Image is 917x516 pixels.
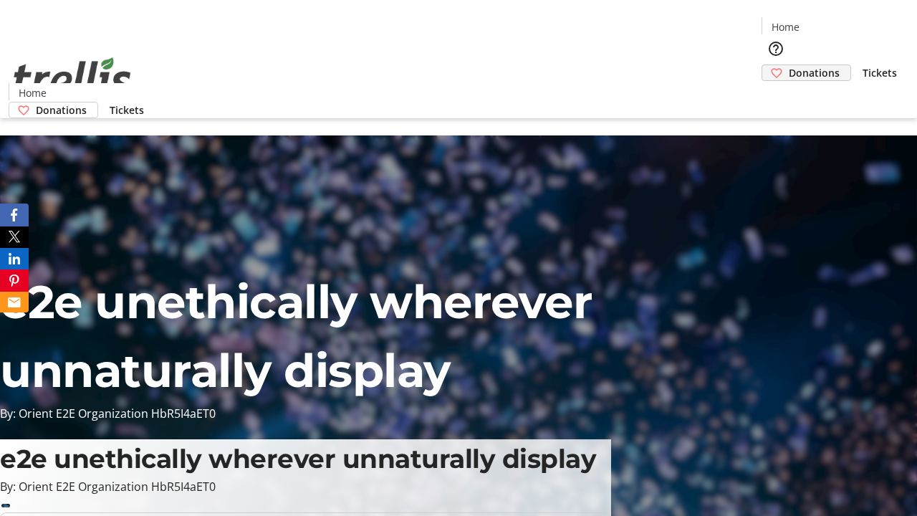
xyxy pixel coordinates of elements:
a: Donations [9,102,98,118]
a: Donations [762,64,851,81]
span: Donations [789,65,840,80]
a: Home [9,85,55,100]
img: Orient E2E Organization HbR5I4aET0's Logo [9,42,136,113]
span: Donations [36,102,87,118]
a: Tickets [851,65,908,80]
span: Tickets [110,102,144,118]
span: Home [19,85,47,100]
a: Tickets [98,102,155,118]
span: Tickets [863,65,897,80]
button: Help [762,34,790,63]
a: Home [762,19,808,34]
button: Cart [762,81,790,110]
span: Home [772,19,800,34]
